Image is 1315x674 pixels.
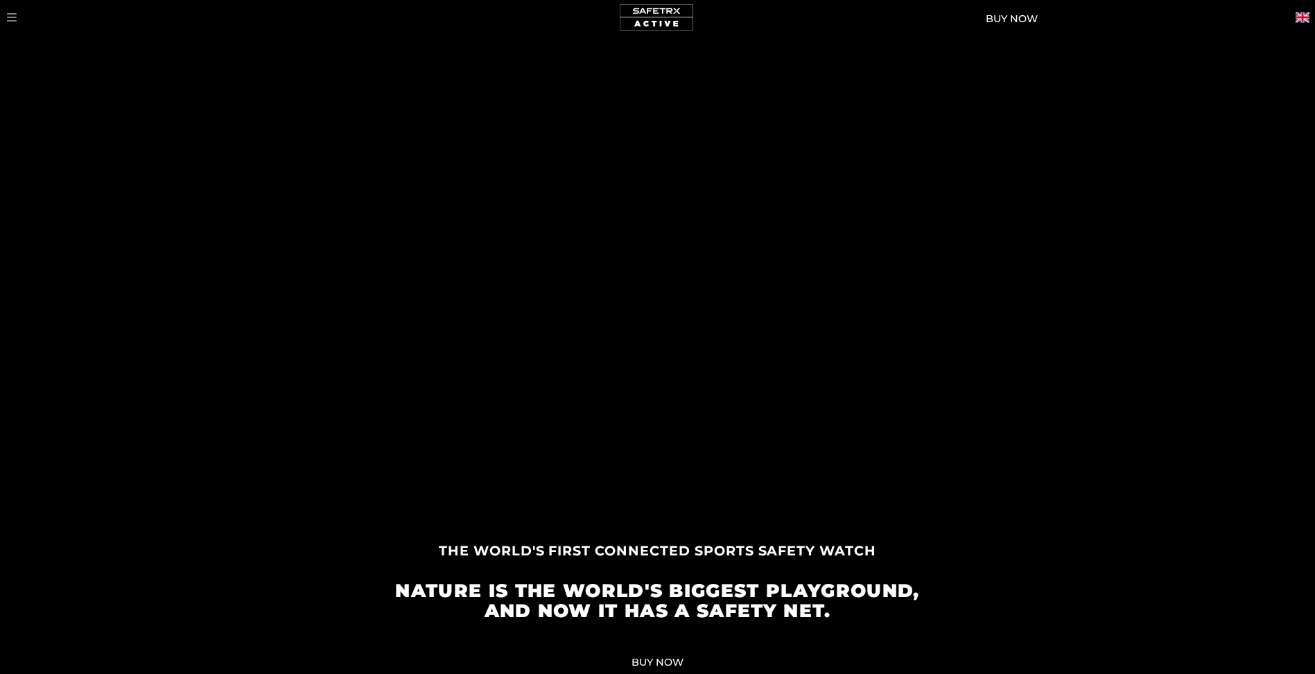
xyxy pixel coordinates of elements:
button: Buy Now [621,650,695,674]
img: en [1296,10,1309,24]
button: Change language [1296,10,1309,24]
img: Menu [7,10,17,24]
h4: THE WORLD'S FIRST CONNECTED SPORTS SAFETY WATCH [389,544,927,558]
h1: NATURE IS THE WORLD'S BIGGEST PLAYGROUND, AND NOW IT HAS A SAFETY NET. [389,580,927,621]
button: Buy Now [975,8,1049,31]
